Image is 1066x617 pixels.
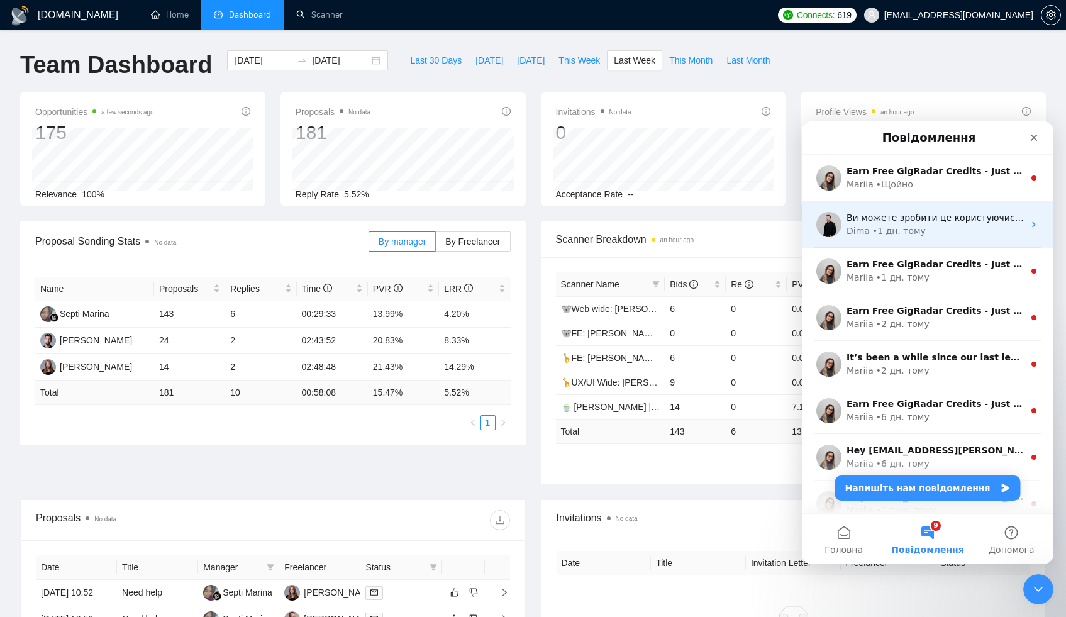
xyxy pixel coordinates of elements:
span: No data [154,239,176,246]
span: Last Month [726,53,770,67]
span: info-circle [242,107,250,116]
span: Proposals [296,104,370,120]
th: Freelancer [279,555,360,580]
div: Septi Marina [60,307,109,321]
a: searchScanner [296,9,343,20]
div: Mariia [45,382,72,396]
td: 15.47 % [368,381,439,405]
button: Допомога [168,392,252,443]
td: 4.20% [439,301,510,328]
span: 100% [82,189,104,199]
button: This Week [552,50,607,70]
td: 14 [154,354,225,381]
span: right [490,588,509,597]
input: End date [312,53,369,67]
td: 0.00% [787,321,848,345]
td: 6 [665,296,726,321]
img: logo [10,6,30,26]
th: Invitation Letter [746,551,841,575]
div: [PERSON_NAME] [60,360,132,374]
span: swap-right [297,55,307,65]
button: Напишіть нам повідомлення [33,354,219,379]
button: This Month [662,50,719,70]
td: 0.00% [787,345,848,370]
div: [PERSON_NAME] [304,586,376,599]
div: • 1 дн. тому [70,103,124,116]
div: Mariia [45,336,72,349]
span: left [469,419,477,426]
button: setting [1041,5,1061,25]
a: TB[PERSON_NAME] [40,361,132,371]
span: filter [652,281,660,288]
span: Status [365,560,424,574]
a: 🍵 [PERSON_NAME] | Web Wide: 23/07 - Bid in Range [561,402,779,412]
span: filter [427,558,440,577]
span: Last 30 Days [410,53,462,67]
th: Name [35,277,154,301]
button: right [496,415,511,430]
span: This Week [558,53,600,67]
span: Invitations [556,104,631,120]
div: 0 [816,121,914,145]
td: 0.00% [787,370,848,394]
span: Last Week [614,53,655,67]
a: 🦒UX/UI Wide: [PERSON_NAME] 03/07 old [561,377,734,387]
div: 181 [296,121,370,145]
span: filter [264,558,277,577]
span: Повідомлення [89,424,162,433]
iframe: To enrich screen reader interactions, please activate Accessibility in Grammarly extension settings [802,121,1053,564]
span: Dashboard [229,9,271,20]
img: upwork-logo.png [783,10,793,20]
button: [DATE] [469,50,510,70]
iframe: To enrich screen reader interactions, please activate Accessibility in Grammarly extension settings [1023,574,1053,604]
div: Septi Marina [223,586,272,599]
div: • 6 дн. тому [74,289,128,303]
td: [DATE] 10:52 [36,580,117,606]
span: By manager [379,236,426,247]
span: Головна [23,424,61,433]
a: 🐨Web wide: [PERSON_NAME] 03/07 humor trigger [561,304,767,314]
th: Title [651,551,746,575]
td: 143 [665,419,726,443]
td: Total [35,381,154,405]
button: download [490,510,510,530]
span: to [297,55,307,65]
span: setting [1041,10,1060,20]
div: Mariia [45,196,72,209]
div: Mariia [45,289,72,303]
a: 🐨FE: [PERSON_NAME] [561,328,660,338]
time: an hour ago [880,109,914,116]
a: homeHome [151,9,189,20]
h1: Team Dashboard [20,50,212,80]
span: Relevance [35,189,77,199]
span: filter [267,564,274,571]
input: Start date [235,53,292,67]
img: SM [203,585,219,601]
img: RV [40,333,56,348]
span: No data [94,516,116,523]
td: 6 [726,419,787,443]
span: Scanner Breakdown [556,231,1031,247]
div: [PERSON_NAME] [60,333,132,347]
span: Допомога [187,424,232,433]
td: 0 [726,296,787,321]
button: left [465,415,480,430]
img: Profile image for Mariia [14,323,40,348]
span: PVR [373,284,403,294]
img: TB [284,585,300,601]
span: download [491,515,509,525]
button: [DATE] [510,50,552,70]
span: [DATE] [475,53,503,67]
td: 14.29% [439,354,510,381]
div: • 2 дн. тому [74,243,128,256]
div: Proposals [36,510,273,530]
a: Need help [122,587,162,598]
td: Total [556,419,665,443]
td: 6 [225,301,296,328]
button: like [447,585,462,600]
span: Replies [230,282,282,296]
a: TB[PERSON_NAME] [284,587,376,597]
td: 0 [726,345,787,370]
